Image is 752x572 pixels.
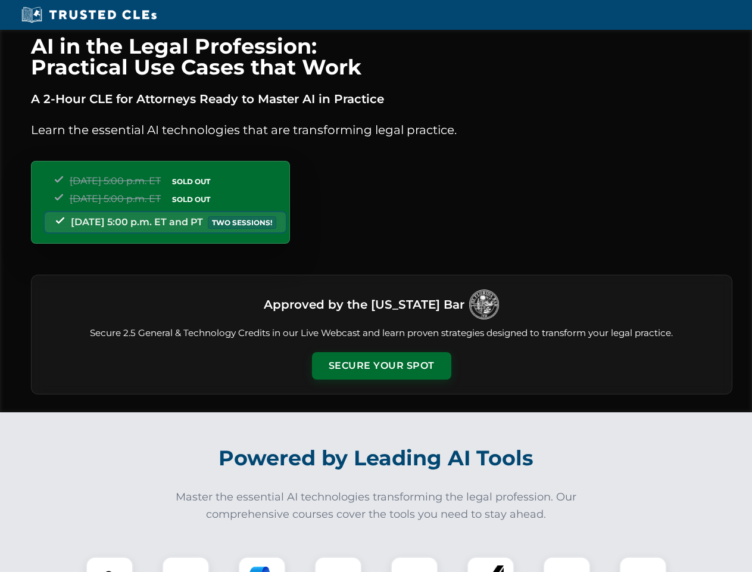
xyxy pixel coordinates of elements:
span: [DATE] 5:00 p.m. ET [70,175,161,186]
span: [DATE] 5:00 p.m. ET [70,193,161,204]
p: Secure 2.5 General & Technology Credits in our Live Webcast and learn proven strategies designed ... [46,327,717,340]
h3: Approved by the [US_STATE] Bar [264,294,464,315]
p: A 2-Hour CLE for Attorneys Ready to Master AI in Practice [31,89,732,108]
span: SOLD OUT [168,193,214,206]
h1: AI in the Legal Profession: Practical Use Cases that Work [31,36,732,77]
img: Logo [469,290,499,319]
button: Secure Your Spot [312,352,451,380]
h2: Powered by Leading AI Tools [46,437,706,479]
p: Master the essential AI technologies transforming the legal profession. Our comprehensive courses... [168,489,585,523]
span: SOLD OUT [168,175,214,188]
p: Learn the essential AI technologies that are transforming legal practice. [31,120,732,139]
img: Trusted CLEs [18,6,160,24]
